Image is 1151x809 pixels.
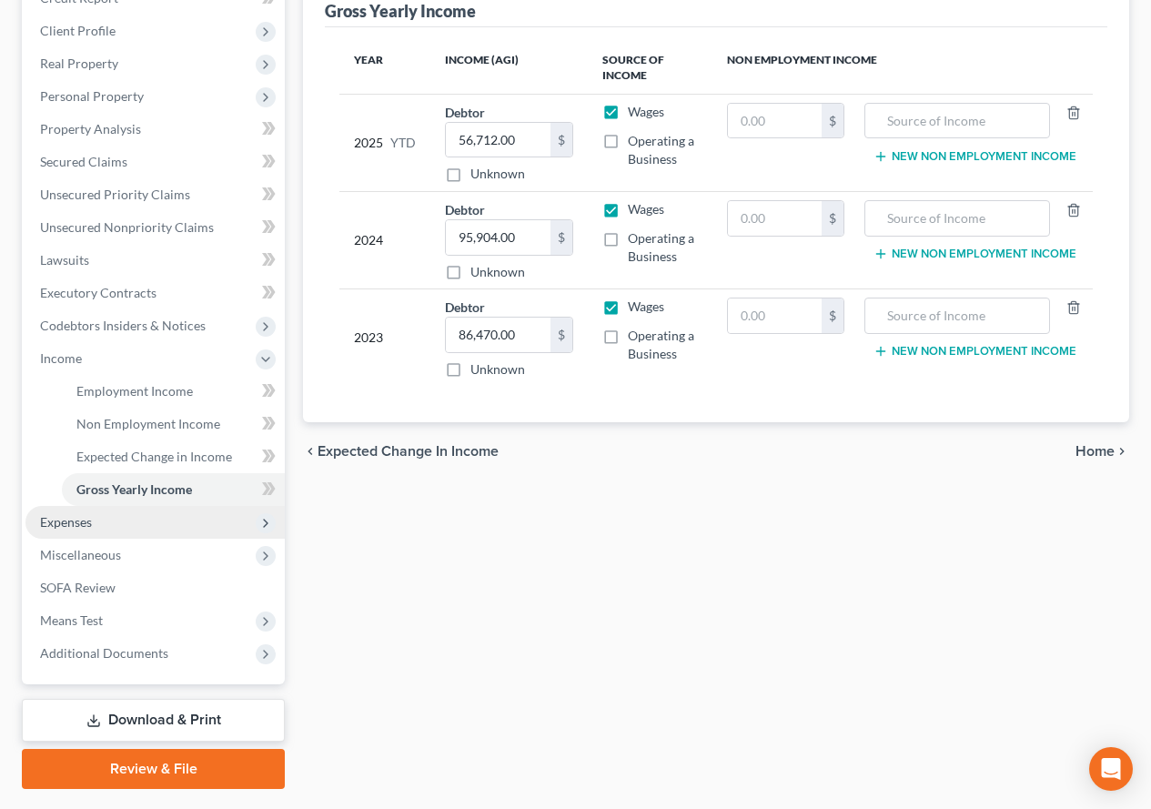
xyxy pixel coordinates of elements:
div: $ [550,220,572,255]
div: $ [550,123,572,157]
span: SOFA Review [40,580,116,595]
div: Open Intercom Messenger [1089,747,1133,791]
th: Non Employment Income [712,42,1093,95]
span: Home [1075,444,1115,459]
button: chevron_left Expected Change in Income [303,444,499,459]
span: Executory Contracts [40,285,156,300]
span: YTD [390,134,416,152]
input: 0.00 [728,201,822,236]
div: $ [822,104,843,138]
span: Miscellaneous [40,547,121,562]
div: $ [822,298,843,333]
span: Personal Property [40,88,144,104]
a: SOFA Review [25,571,285,604]
input: Source of Income [874,104,1040,138]
button: Home chevron_right [1075,444,1129,459]
div: $ [550,318,572,352]
a: Non Employment Income [62,408,285,440]
span: Secured Claims [40,154,127,169]
span: Unsecured Nonpriority Claims [40,219,214,235]
a: Lawsuits [25,244,285,277]
span: Real Property [40,56,118,71]
a: Gross Yearly Income [62,473,285,506]
span: Means Test [40,612,103,628]
input: 0.00 [446,123,550,157]
span: Lawsuits [40,252,89,268]
span: Additional Documents [40,645,168,661]
button: New Non Employment Income [873,344,1076,359]
label: Unknown [470,165,525,183]
label: Unknown [470,360,525,379]
input: 0.00 [446,318,550,352]
span: Wages [628,298,664,314]
span: Codebtors Insiders & Notices [40,318,206,333]
a: Download & Print [22,699,285,742]
span: Expected Change in Income [318,444,499,459]
button: New Non Employment Income [873,247,1076,261]
span: Operating a Business [628,328,694,361]
th: Year [339,42,430,95]
th: Income (AGI) [430,42,587,95]
label: Debtor [445,103,485,122]
span: Wages [628,201,664,217]
a: Executory Contracts [25,277,285,309]
a: Secured Claims [25,146,285,178]
a: Review & File [22,749,285,789]
th: Source of Income [588,42,713,95]
input: 0.00 [728,104,822,138]
span: Gross Yearly Income [76,481,192,497]
a: Unsecured Nonpriority Claims [25,211,285,244]
span: Wages [628,104,664,119]
span: Operating a Business [628,133,694,167]
span: Operating a Business [628,230,694,264]
a: Unsecured Priority Claims [25,178,285,211]
div: $ [822,201,843,236]
div: 2024 [354,200,416,281]
i: chevron_right [1115,444,1129,459]
span: Employment Income [76,383,193,399]
label: Debtor [445,200,485,219]
a: Property Analysis [25,113,285,146]
span: Expenses [40,514,92,530]
div: 2025 [354,103,416,184]
input: 0.00 [728,298,822,333]
label: Unknown [470,263,525,281]
input: Source of Income [874,298,1040,333]
span: Non Employment Income [76,416,220,431]
label: Debtor [445,298,485,317]
button: New Non Employment Income [873,149,1076,164]
a: Employment Income [62,375,285,408]
i: chevron_left [303,444,318,459]
span: Client Profile [40,23,116,38]
input: Source of Income [874,201,1040,236]
a: Expected Change in Income [62,440,285,473]
span: Income [40,350,82,366]
input: 0.00 [446,220,550,255]
span: Expected Change in Income [76,449,232,464]
span: Property Analysis [40,121,141,137]
div: 2023 [354,298,416,379]
span: Unsecured Priority Claims [40,187,190,202]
